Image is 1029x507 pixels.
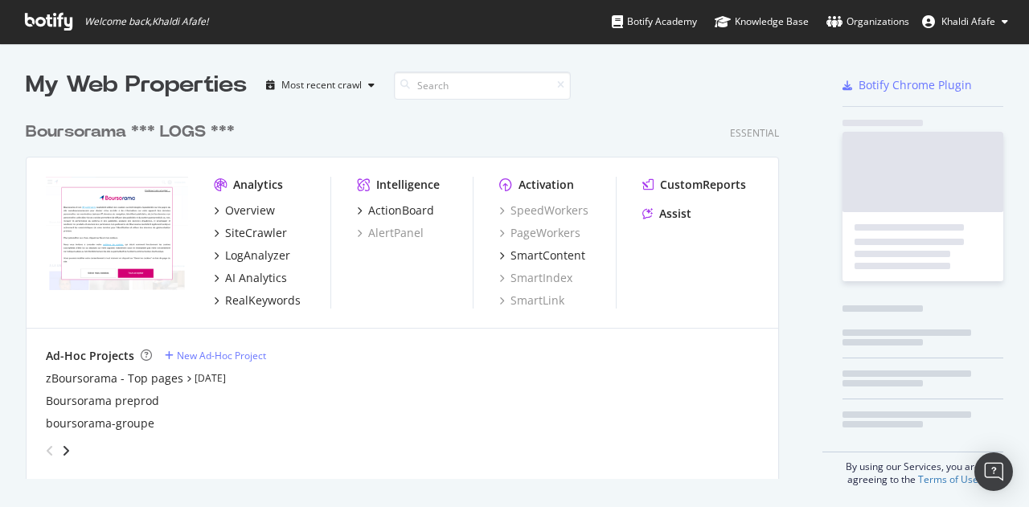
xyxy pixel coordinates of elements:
[499,270,572,286] a: SmartIndex
[214,225,287,241] a: SiteCrawler
[499,247,585,264] a: SmartContent
[225,270,287,286] div: AI Analytics
[659,206,691,222] div: Assist
[357,225,424,241] a: AlertPanel
[715,14,809,30] div: Knowledge Base
[642,177,746,193] a: CustomReports
[26,101,792,479] div: grid
[60,443,72,459] div: angle-right
[260,72,381,98] button: Most recent crawl
[642,206,691,222] a: Assist
[357,202,434,219] a: ActionBoard
[499,292,564,309] a: SmartLink
[499,202,588,219] a: SpeedWorkers
[826,14,909,30] div: Organizations
[84,15,208,28] span: Welcome back, Khaldi Afafe !
[214,202,275,219] a: Overview
[394,72,571,100] input: Search
[368,202,434,219] div: ActionBoard
[225,225,287,241] div: SiteCrawler
[214,270,287,286] a: AI Analytics
[225,202,275,219] div: Overview
[214,247,290,264] a: LogAnalyzer
[974,452,1013,491] div: Open Intercom Messenger
[46,370,183,386] a: zBoursorama - Top pages
[499,225,580,241] a: PageWorkers
[214,292,301,309] a: RealKeywords
[941,14,995,28] span: Khaldi Afafe
[519,177,574,193] div: Activation
[26,69,247,101] div: My Web Properties
[510,247,585,264] div: SmartContent
[46,415,154,431] a: boursorama-groupe
[165,349,266,362] a: New Ad-Hoc Project
[225,292,301,309] div: RealKeywords
[281,80,362,90] div: Most recent crawl
[376,177,440,193] div: Intelligence
[233,177,283,193] div: Analytics
[660,177,746,193] div: CustomReports
[822,452,1003,486] div: By using our Services, you are agreeing to the
[730,126,779,140] div: Essential
[46,177,188,291] img: boursorama.com
[46,348,134,364] div: Ad-Hoc Projects
[39,438,60,464] div: angle-left
[842,77,972,93] a: Botify Chrome Plugin
[195,371,226,385] a: [DATE]
[612,14,697,30] div: Botify Academy
[177,349,266,362] div: New Ad-Hoc Project
[859,77,972,93] div: Botify Chrome Plugin
[46,393,159,409] a: Boursorama preprod
[225,247,290,264] div: LogAnalyzer
[918,472,978,486] a: Terms of Use
[909,9,1021,35] button: Khaldi Afafe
